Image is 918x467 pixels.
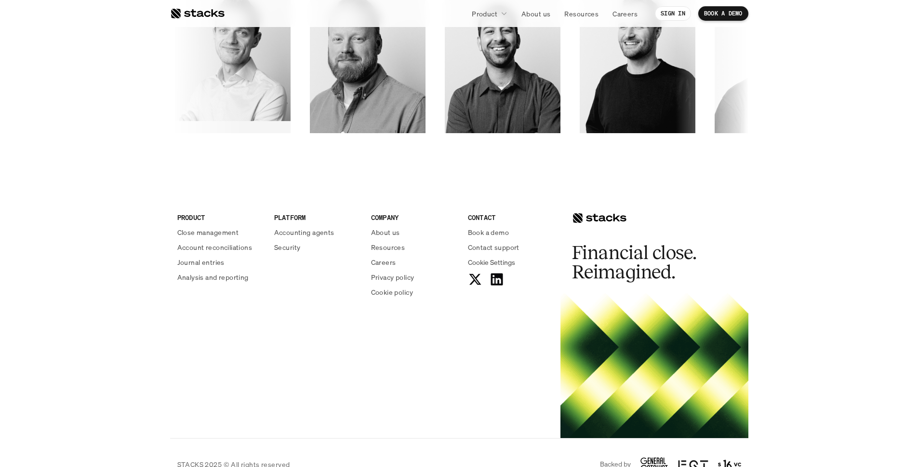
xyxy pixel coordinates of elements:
[698,6,748,21] a: BOOK A DEMO
[177,272,263,282] a: Analysis and reporting
[371,242,456,252] a: Resources
[607,5,643,22] a: Careers
[177,242,263,252] a: Account reconciliations
[661,10,685,17] p: SIGN IN
[177,227,263,237] a: Close management
[704,10,743,17] p: BOOK A DEMO
[655,6,691,21] a: SIGN IN
[371,287,456,297] a: Cookie policy
[371,272,456,282] a: Privacy policy
[177,227,239,237] p: Close management
[468,257,515,267] span: Cookie Settings
[274,212,359,222] p: PLATFORM
[468,242,519,252] p: Contact support
[187,113,224,122] p: Engineering
[468,227,509,237] p: Book a demo
[274,227,334,237] p: Accounting agents
[371,257,396,267] p: Careers
[371,212,456,222] p: COMPANY
[177,242,253,252] p: Account reconciliations
[468,227,553,237] a: Book a demo
[274,227,359,237] a: Accounting agents
[177,212,263,222] p: PRODUCT
[559,5,604,22] a: Resources
[177,272,249,282] p: Analysis and reporting
[371,257,456,267] a: Careers
[177,257,225,267] p: Journal entries
[177,257,263,267] a: Journal entries
[612,9,638,19] p: Careers
[468,212,553,222] p: CONTACT
[472,9,497,19] p: Product
[371,227,400,237] p: About us
[274,242,359,252] a: Security
[564,9,599,19] p: Resources
[371,242,405,252] p: Resources
[521,9,550,19] p: About us
[371,287,413,297] p: Cookie policy
[516,5,556,22] a: About us
[572,243,717,282] h2: Financial close. Reimagined.
[371,272,414,282] p: Privacy policy
[468,242,553,252] a: Contact support
[468,257,515,267] button: Cookie Trigger
[371,227,456,237] a: About us
[274,242,300,252] p: Security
